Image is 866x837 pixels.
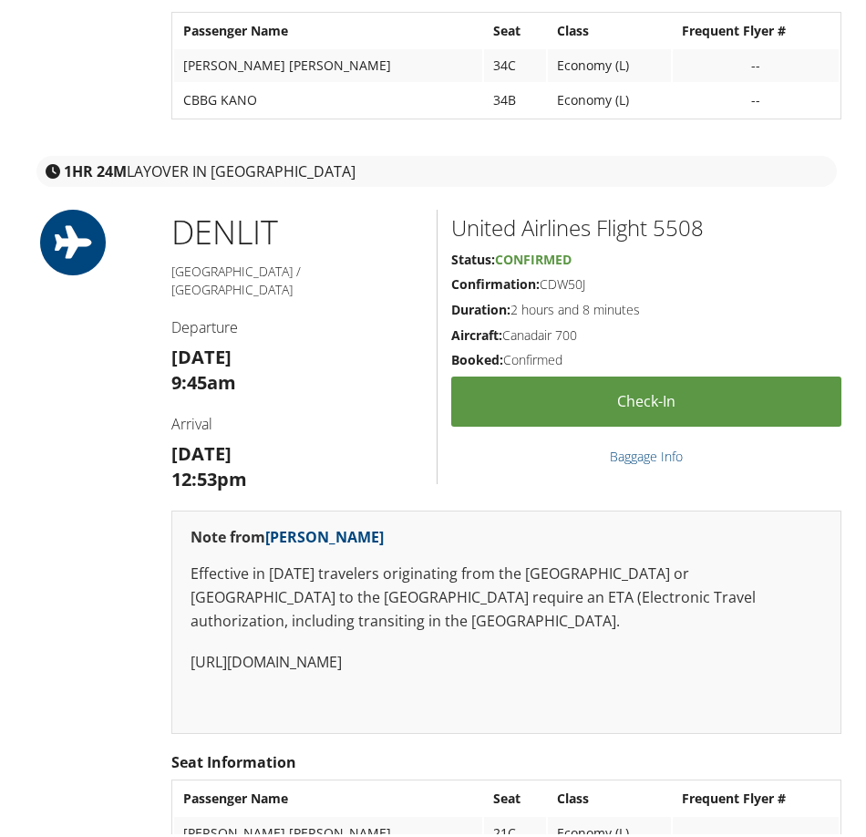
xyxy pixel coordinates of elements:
[495,247,572,264] span: Confirmed
[484,779,546,811] th: Seat
[673,779,839,811] th: Frequent Flyer #
[451,323,841,341] h5: Canadair 700
[171,410,423,430] h4: Arrival
[451,272,841,290] h5: CDW50J
[191,559,822,629] p: Effective in [DATE] travelers originating from the [GEOGRAPHIC_DATA] or [GEOGRAPHIC_DATA] to the ...
[451,209,841,240] h2: United Airlines Flight 5508
[451,297,510,315] strong: Duration:
[171,367,236,391] strong: 9:45am
[36,152,837,183] div: layover in [GEOGRAPHIC_DATA]
[673,11,839,44] th: Frequent Flyer #
[682,88,830,105] div: --
[484,80,546,113] td: 34B
[548,80,671,113] td: Economy (L)
[174,46,482,78] td: [PERSON_NAME] [PERSON_NAME]
[451,323,502,340] strong: Aircraft:
[265,523,384,543] a: [PERSON_NAME]
[451,347,841,366] h5: Confirmed
[451,347,503,365] strong: Booked:
[171,314,423,334] h4: Departure
[484,11,546,44] th: Seat
[64,158,127,178] strong: 1HR 24M
[191,523,384,543] strong: Note from
[451,297,841,315] h5: 2 hours and 8 minutes
[191,647,822,671] p: [URL][DOMAIN_NAME]
[171,463,247,488] strong: 12:53pm
[682,54,830,70] div: --
[548,46,671,78] td: Economy (L)
[174,80,482,113] td: CBBG KANO
[548,11,671,44] th: Class
[171,206,423,252] h1: DEN LIT
[484,46,546,78] td: 34C
[171,438,232,462] strong: [DATE]
[548,779,671,811] th: Class
[451,272,540,289] strong: Confirmation:
[171,341,232,366] strong: [DATE]
[174,779,482,811] th: Passenger Name
[174,11,482,44] th: Passenger Name
[451,373,841,423] a: Check-in
[171,259,423,294] h5: [GEOGRAPHIC_DATA] / [GEOGRAPHIC_DATA]
[451,247,495,264] strong: Status:
[171,749,296,769] strong: Seat Information
[610,444,683,461] a: Baggage Info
